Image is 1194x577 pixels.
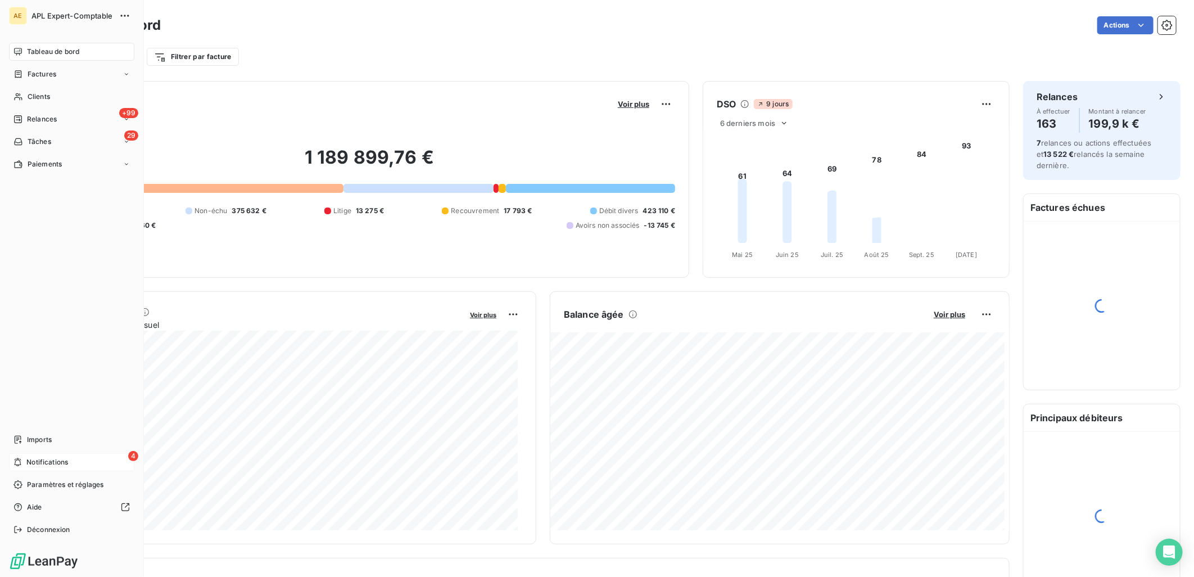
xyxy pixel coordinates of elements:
h2: 1 189 899,76 € [64,146,675,180]
tspan: Juil. 25 [821,251,843,259]
span: 29 [124,130,138,141]
h6: Balance âgée [564,308,624,321]
h4: 163 [1037,115,1070,133]
span: Paramètres et réglages [27,480,103,490]
span: Notifications [26,457,68,467]
span: Paiements [28,159,62,169]
button: Voir plus [930,309,969,319]
button: Voir plus [614,99,653,109]
span: Débit divers [599,206,639,216]
tspan: Mai 25 [732,251,753,259]
span: 4 [128,451,138,461]
span: Litige [333,206,351,216]
span: Avoirs non associés [576,220,640,231]
span: Clients [28,92,50,102]
h4: 199,9 k € [1089,115,1146,133]
span: +99 [119,108,138,118]
button: Actions [1097,16,1154,34]
span: Voir plus [618,100,649,109]
span: Non-échu [195,206,227,216]
span: À effectuer [1037,108,1070,115]
span: 17 793 € [504,206,532,216]
tspan: Sept. 25 [909,251,934,259]
span: Imports [27,435,52,445]
span: 375 632 € [232,206,266,216]
img: Logo LeanPay [9,552,79,570]
span: Déconnexion [27,525,70,535]
span: APL Expert-Comptable [31,11,112,20]
span: Tableau de bord [27,47,79,57]
h6: DSO [717,97,736,111]
span: 9 jours [754,99,792,109]
tspan: Juin 25 [776,251,799,259]
div: AE [9,7,27,25]
span: Aide [27,502,42,512]
div: Open Intercom Messenger [1156,539,1183,566]
span: 13 275 € [356,206,384,216]
span: relances ou actions effectuées et relancés la semaine dernière. [1037,138,1152,170]
span: 6 derniers mois [720,119,775,128]
h6: Principaux débiteurs [1024,404,1180,431]
button: Voir plus [467,309,500,319]
a: Aide [9,498,134,516]
tspan: [DATE] [956,251,977,259]
span: Recouvrement [451,206,499,216]
span: Chiffre d'affaires mensuel [64,319,462,331]
span: Relances [27,114,57,124]
span: -13 745 € [644,220,675,231]
span: 13 522 € [1043,150,1074,159]
span: Factures [28,69,56,79]
span: Voir plus [934,310,965,319]
span: Voir plus [470,311,496,319]
h6: Factures échues [1024,194,1180,221]
span: 7 [1037,138,1041,147]
span: Montant à relancer [1089,108,1146,115]
tspan: Août 25 [865,251,889,259]
span: Tâches [28,137,51,147]
button: Filtrer par facture [147,48,239,66]
h6: Relances [1037,90,1078,103]
span: 423 110 € [643,206,675,216]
